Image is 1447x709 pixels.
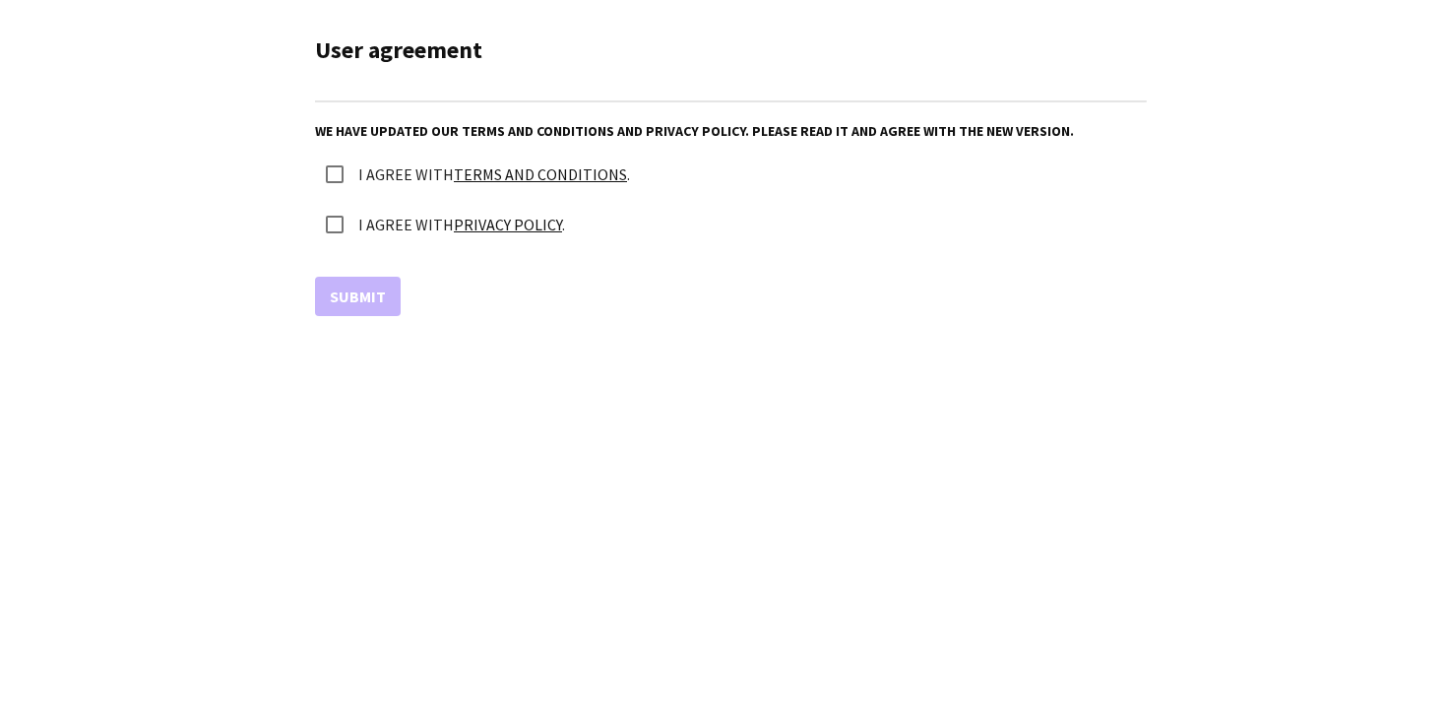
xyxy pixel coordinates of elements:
[454,164,627,184] a: Terms and Conditions
[358,215,565,234] span: I agree with .
[358,164,630,184] span: I agree with .
[315,35,1147,65] h1: User agreement
[315,122,1147,140] h3: We have updated our terms and conditions and privacy policy. Please read it and agree with the ne...
[454,215,562,234] a: Privacy Policy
